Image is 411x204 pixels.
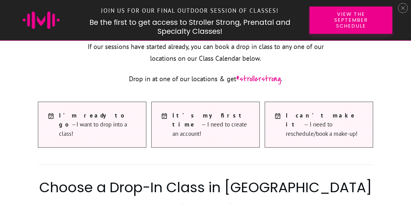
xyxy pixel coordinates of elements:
span: — I need to create an account! [172,111,253,138]
span: — I need to reschedule/book a make-up! [286,111,367,138]
a: View the September Schedule [309,7,392,34]
strong: t's my first time [172,112,245,128]
strong: I [172,112,245,128]
img: mighty-mom-ico [23,11,60,29]
p: . [78,72,333,94]
span: Drop in at one of our locations & get [129,74,236,83]
h2: Choose a Drop-In Class in [GEOGRAPHIC_DATA] [38,178,373,197]
span: #strollerstrong [236,73,281,84]
span: If our sessions have started already, you can book a drop in class to any one of our locations on... [88,42,324,63]
h2: Be the first to get access to Stroller Strong, Prenatal and Specialty Classes! [76,18,303,37]
span: View the September Schedule [320,11,381,29]
span: —I want to drop into a class! [59,111,140,138]
strong: I'm ready to go [59,112,127,128]
strong: I can't make it [286,112,356,128]
p: Join us for our final outdoor session of classes! [77,4,303,17]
